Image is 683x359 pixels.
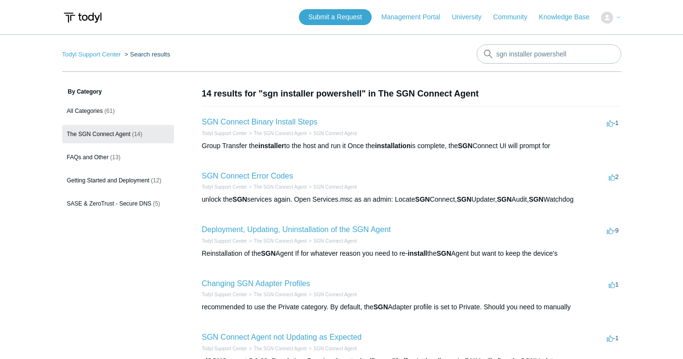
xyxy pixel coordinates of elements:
li: The SGN Connect Agent [247,183,307,191]
li: SGN Connect Agent [307,130,357,137]
a: SGN Connect Agent [313,238,357,244]
span: -1 [607,334,619,342]
span: Getting Started and Deployment [67,177,149,184]
em: SGN [437,249,451,257]
em: SGN [457,195,471,203]
a: Todyl Support Center [202,131,247,136]
img: Todyl Support Center Help Center home page [62,9,103,27]
a: Todyl Support Center [62,51,121,58]
span: (61) [105,108,115,114]
em: SGN [374,303,388,311]
a: Management Portal [381,12,450,22]
li: Todyl Support Center [62,51,123,58]
li: The SGN Connect Agent [247,345,307,352]
div: recommended to use the Private category. By default, the Adapter profile is set to Private. Shoul... [202,302,621,312]
em: SGN [232,195,247,203]
em: SGN [497,195,511,203]
input: Search [477,44,621,64]
span: All Categories [67,108,103,114]
a: SGN Connect Error Codes [202,172,293,180]
span: (13) [110,154,121,161]
a: Knowledge Base [539,12,599,22]
a: SGN Connect Agent [313,131,357,136]
div: unlock the services again. Open Services.msc as an admin: Locate Connect, Updater, Audit, Watchdog [202,194,621,205]
a: University [452,12,491,22]
a: The SGN Connect Agent [254,292,307,297]
li: Todyl Support Center [202,345,247,352]
span: (12) [151,177,161,184]
span: The SGN Connect Agent [67,131,131,138]
a: SGN Connect Agent [313,346,357,351]
em: SGN [458,142,472,150]
span: 1 [609,281,618,288]
li: SGN Connect Agent [307,345,357,352]
span: FAQs and Other [67,154,109,161]
li: The SGN Connect Agent [247,130,307,137]
a: The SGN Connect Agent [254,346,307,351]
h3: By Category [62,87,174,96]
li: SGN Connect Agent [307,291,357,298]
em: installer [258,142,284,150]
li: SGN Connect Agent [307,183,357,191]
a: The SGN Connect Agent (14) [62,125,174,143]
a: Todyl Support Center [202,184,247,190]
span: (14) [132,131,142,138]
a: Submit a Request [299,9,372,25]
li: The SGN Connect Agent [247,237,307,245]
li: Todyl Support Center [202,130,247,137]
em: SGN [261,249,275,257]
div: Group Transfer the to the host and run it Once the is complete, the Connect UI will prompt for [202,141,621,151]
em: SGN [415,195,429,203]
a: Deployment, Updating, Uninstallation of the SGN Agent [202,225,391,234]
em: installation [375,142,411,150]
li: SGN Connect Agent [307,237,357,245]
li: Search results [122,51,170,58]
li: Todyl Support Center [202,291,247,298]
a: Todyl Support Center [202,292,247,297]
h1: 14 results for "sgn installer powershell" in The SGN Connect Agent [202,87,621,100]
a: SASE & ZeroTrust - Secure DNS (5) [62,194,174,213]
li: Todyl Support Center [202,237,247,245]
em: SGN [529,195,543,203]
span: SASE & ZeroTrust - Secure DNS [67,200,152,207]
a: FAQs and Other (13) [62,148,174,166]
a: SGN Connect Agent not Updating as Expected [202,333,362,341]
a: Getting Started and Deployment (12) [62,171,174,190]
li: The SGN Connect Agent [247,291,307,298]
a: Todyl Support Center [202,346,247,351]
a: SGN Connect Binary Install Steps [202,118,318,126]
span: -1 [607,119,619,126]
a: SGN Connect Agent [313,292,357,297]
span: (5) [153,200,160,207]
a: The SGN Connect Agent [254,131,307,136]
li: Todyl Support Center [202,183,247,191]
a: The SGN Connect Agent [254,238,307,244]
a: Community [493,12,537,22]
div: Reinstallation of the Agent If for whatever reason you need to re- the Agent but want to keep the... [202,249,621,259]
a: The SGN Connect Agent [254,184,307,190]
span: 2 [609,173,618,180]
a: Changing SGN Adapter Profiles [202,279,310,288]
span: -9 [607,227,619,234]
a: SGN Connect Agent [313,184,357,190]
em: install [408,249,427,257]
a: Todyl Support Center [202,238,247,244]
a: All Categories (61) [62,102,174,120]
